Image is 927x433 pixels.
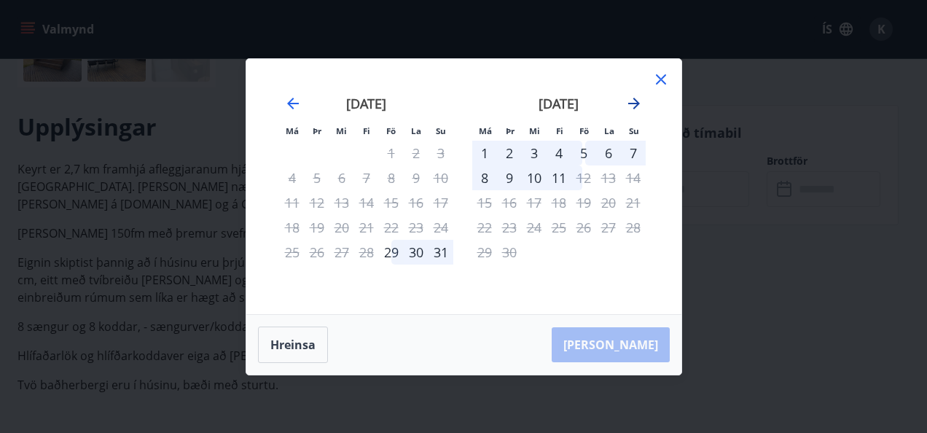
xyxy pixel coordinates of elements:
[497,141,522,165] div: 2
[329,215,354,240] td: Not available. miðvikudagur, 20. ágúst 2025
[571,165,596,190] td: Not available. föstudagur, 12. september 2025
[354,190,379,215] td: Not available. fimmtudagur, 14. ágúst 2025
[305,190,329,215] td: Not available. þriðjudagur, 12. ágúst 2025
[429,240,453,265] td: Choose sunnudagur, 31. ágúst 2025 as your check-in date. It’s available.
[621,141,646,165] div: 7
[305,165,329,190] td: Not available. þriðjudagur, 5. ágúst 2025
[404,240,429,265] div: 30
[379,240,404,265] td: Choose föstudagur, 29. ágúst 2025 as your check-in date. It’s available.
[522,141,547,165] td: Choose miðvikudagur, 3. september 2025 as your check-in date. It’s available.
[522,165,547,190] td: Choose miðvikudagur, 10. september 2025 as your check-in date. It’s available.
[472,141,497,165] div: 1
[571,190,596,215] td: Not available. föstudagur, 19. september 2025
[506,125,515,136] small: Þr
[472,141,497,165] td: Choose mánudagur, 1. september 2025 as your check-in date. It’s available.
[280,240,305,265] td: Not available. mánudagur, 25. ágúst 2025
[547,165,571,190] div: 11
[411,125,421,136] small: La
[286,125,299,136] small: Má
[472,165,497,190] td: Choose mánudagur, 8. september 2025 as your check-in date. It’s available.
[264,77,664,297] div: Calendar
[472,215,497,240] td: Not available. mánudagur, 22. september 2025
[305,240,329,265] td: Not available. þriðjudagur, 26. ágúst 2025
[547,165,571,190] td: Choose fimmtudagur, 11. september 2025 as your check-in date. It’s available.
[429,240,453,265] div: 31
[596,165,621,190] td: Not available. laugardagur, 13. september 2025
[621,190,646,215] td: Not available. sunnudagur, 21. september 2025
[404,190,429,215] td: Not available. laugardagur, 16. ágúst 2025
[429,190,453,215] td: Not available. sunnudagur, 17. ágúst 2025
[596,190,621,215] td: Not available. laugardagur, 20. september 2025
[604,125,614,136] small: La
[280,190,305,215] td: Not available. mánudagur, 11. ágúst 2025
[621,215,646,240] td: Not available. sunnudagur, 28. september 2025
[472,240,497,265] td: Not available. mánudagur, 29. september 2025
[522,165,547,190] div: 10
[436,125,446,136] small: Su
[305,215,329,240] td: Not available. þriðjudagur, 19. ágúst 2025
[354,240,379,265] td: Not available. fimmtudagur, 28. ágúst 2025
[625,95,643,112] div: Move forward to switch to the next month.
[379,215,404,240] td: Not available. föstudagur, 22. ágúst 2025
[346,95,386,112] strong: [DATE]
[621,141,646,165] td: Choose sunnudagur, 7. september 2025 as your check-in date. It’s available.
[354,165,379,190] td: Not available. fimmtudagur, 7. ágúst 2025
[621,165,646,190] td: Not available. sunnudagur, 14. september 2025
[329,240,354,265] td: Not available. miðvikudagur, 27. ágúst 2025
[404,215,429,240] td: Not available. laugardagur, 23. ágúst 2025
[472,165,497,190] div: 8
[336,125,347,136] small: Mi
[522,215,547,240] td: Not available. miðvikudagur, 24. september 2025
[596,141,621,165] td: Choose laugardagur, 6. september 2025 as your check-in date. It’s available.
[329,190,354,215] td: Not available. miðvikudagur, 13. ágúst 2025
[429,215,453,240] td: Not available. sunnudagur, 24. ágúst 2025
[497,141,522,165] td: Choose þriðjudagur, 2. september 2025 as your check-in date. It’s available.
[629,125,639,136] small: Su
[472,190,497,215] td: Not available. mánudagur, 15. september 2025
[497,165,522,190] div: 9
[522,141,547,165] div: 3
[571,141,596,165] div: 5
[579,125,589,136] small: Fö
[547,141,571,165] td: Choose fimmtudagur, 4. september 2025 as your check-in date. It’s available.
[571,215,596,240] td: Not available. föstudagur, 26. september 2025
[429,141,453,165] td: Not available. sunnudagur, 3. ágúst 2025
[571,141,596,165] td: Choose föstudagur, 5. september 2025 as your check-in date. It’s available.
[280,215,305,240] td: Not available. mánudagur, 18. ágúst 2025
[329,165,354,190] td: Not available. miðvikudagur, 6. ágúst 2025
[539,95,579,112] strong: [DATE]
[363,125,370,136] small: Fi
[522,190,547,215] td: Not available. miðvikudagur, 17. september 2025
[497,215,522,240] td: Not available. þriðjudagur, 23. september 2025
[404,240,429,265] td: Choose laugardagur, 30. ágúst 2025 as your check-in date. It’s available.
[379,141,404,165] td: Not available. föstudagur, 1. ágúst 2025
[313,125,321,136] small: Þr
[379,165,404,190] td: Not available. föstudagur, 8. ágúst 2025
[596,215,621,240] td: Not available. laugardagur, 27. september 2025
[404,141,429,165] td: Not available. laugardagur, 2. ágúst 2025
[596,141,621,165] div: 6
[479,125,492,136] small: Má
[379,190,404,215] td: Not available. föstudagur, 15. ágúst 2025
[280,165,305,190] td: Not available. mánudagur, 4. ágúst 2025
[379,240,404,265] div: Aðeins innritun í boði
[429,165,453,190] td: Not available. sunnudagur, 10. ágúst 2025
[547,215,571,240] td: Not available. fimmtudagur, 25. september 2025
[497,190,522,215] td: Not available. þriðjudagur, 16. september 2025
[556,125,563,136] small: Fi
[284,95,302,112] div: Move backward to switch to the previous month.
[547,190,571,215] td: Not available. fimmtudagur, 18. september 2025
[571,165,596,190] div: Aðeins útritun í boði
[258,327,328,363] button: Hreinsa
[497,240,522,265] td: Not available. þriðjudagur, 30. september 2025
[354,215,379,240] td: Not available. fimmtudagur, 21. ágúst 2025
[386,125,396,136] small: Fö
[404,165,429,190] td: Not available. laugardagur, 9. ágúst 2025
[497,165,522,190] td: Choose þriðjudagur, 9. september 2025 as your check-in date. It’s available.
[547,141,571,165] div: 4
[529,125,540,136] small: Mi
